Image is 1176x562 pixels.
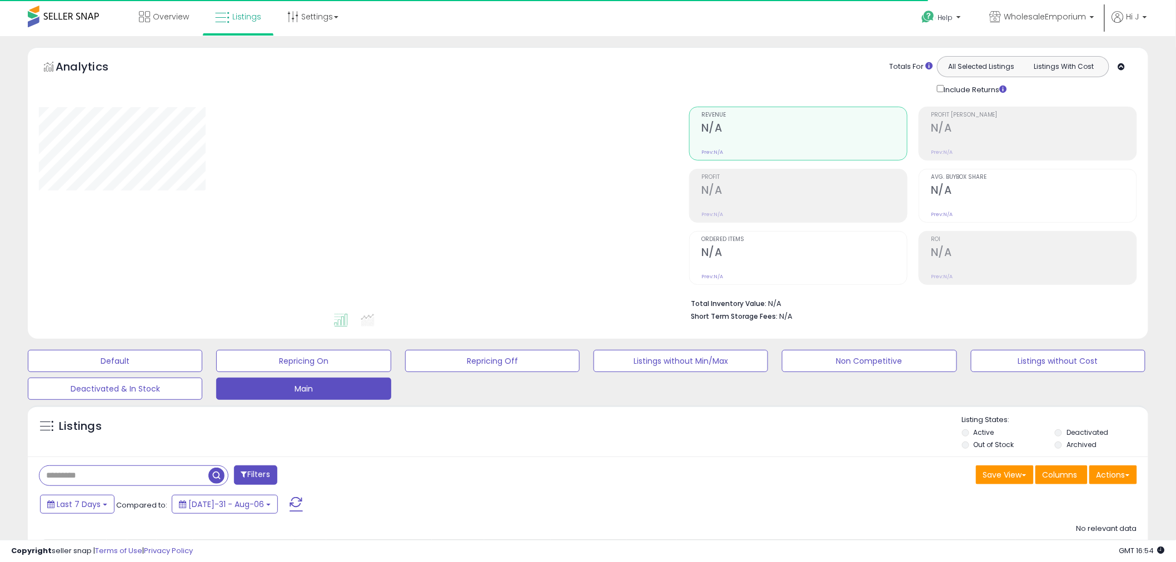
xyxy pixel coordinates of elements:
[1043,469,1078,480] span: Columns
[701,184,907,199] h2: N/A
[931,184,1137,199] h2: N/A
[701,122,907,137] h2: N/A
[931,122,1137,137] h2: N/A
[40,495,114,514] button: Last 7 Days
[1112,11,1147,36] a: Hi J
[594,350,768,372] button: Listings without Min/Max
[701,149,723,155] small: Prev: N/A
[974,428,994,437] label: Active
[929,83,1020,96] div: Include Returns
[701,174,907,180] span: Profit
[153,11,189,22] span: Overview
[701,273,723,280] small: Prev: N/A
[782,350,956,372] button: Non Competitive
[56,59,130,77] h5: Analytics
[931,174,1137,180] span: Avg. Buybox Share
[691,299,766,308] b: Total Inventory Value:
[116,500,167,510] span: Compared to:
[931,211,953,218] small: Prev: N/A
[1067,440,1097,449] label: Archived
[232,11,261,22] span: Listings
[971,350,1145,372] button: Listings without Cost
[921,10,935,24] i: Get Help
[890,62,933,72] div: Totals For
[940,59,1023,74] button: All Selected Listings
[931,273,953,280] small: Prev: N/A
[779,311,793,322] span: N/A
[1119,545,1165,556] span: 2025-08-14 16:54 GMT
[216,350,391,372] button: Repricing On
[962,415,1148,425] p: Listing States:
[11,546,193,556] div: seller snap | |
[931,112,1137,118] span: Profit [PERSON_NAME]
[1004,11,1087,22] span: WholesaleEmporium
[976,465,1034,484] button: Save View
[701,211,723,218] small: Prev: N/A
[701,112,907,118] span: Revenue
[28,350,202,372] button: Default
[701,237,907,243] span: Ordered Items
[59,419,102,434] h5: Listings
[691,312,778,321] b: Short Term Storage Fees:
[405,350,580,372] button: Repricing Off
[57,499,101,510] span: Last 7 Days
[234,465,277,485] button: Filters
[95,545,142,556] a: Terms of Use
[144,545,193,556] a: Privacy Policy
[931,149,953,155] small: Prev: N/A
[931,246,1137,261] h2: N/A
[216,378,391,400] button: Main
[188,499,264,510] span: [DATE]-31 - Aug-06
[11,545,52,556] strong: Copyright
[172,495,278,514] button: [DATE]-31 - Aug-06
[28,378,202,400] button: Deactivated & In Stock
[1077,524,1137,534] div: No relevant data
[974,440,1014,449] label: Out of Stock
[1089,465,1137,484] button: Actions
[1035,465,1088,484] button: Columns
[931,237,1137,243] span: ROI
[913,2,972,36] a: Help
[701,246,907,261] h2: N/A
[938,13,953,22] span: Help
[1127,11,1139,22] span: Hi J
[691,296,1129,309] li: N/A
[1023,59,1105,74] button: Listings With Cost
[1067,428,1108,437] label: Deactivated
